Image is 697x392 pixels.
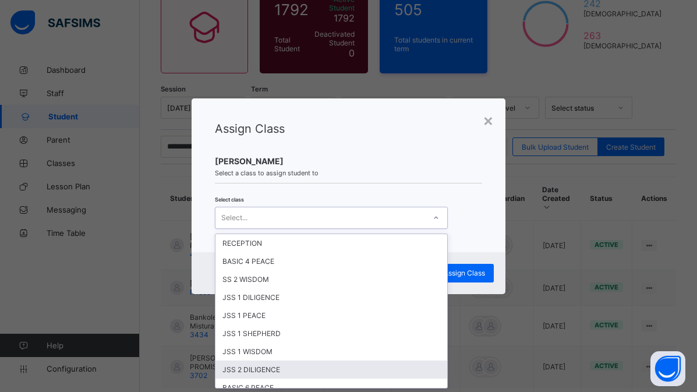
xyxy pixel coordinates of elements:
div: JSS 1 PEACE [215,306,447,324]
div: Select... [221,207,247,229]
span: Select class [215,196,244,203]
div: JSS 1 WISDOM [215,342,447,361]
div: BASIC 4 PEACE [215,252,447,270]
span: [PERSON_NAME] [215,156,482,166]
div: SS 2 WISDOM [215,270,447,288]
button: Open asap [650,351,685,386]
span: Assign Class [215,122,285,136]
div: × [483,110,494,130]
span: Select a class to assign student to [215,169,482,177]
span: Assign Class [444,269,485,277]
div: JSS 2 DILIGENCE [215,361,447,379]
div: JSS 1 SHEPHERD [215,324,447,342]
div: RECEPTION [215,234,447,252]
div: JSS 1 DILIGENCE [215,288,447,306]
